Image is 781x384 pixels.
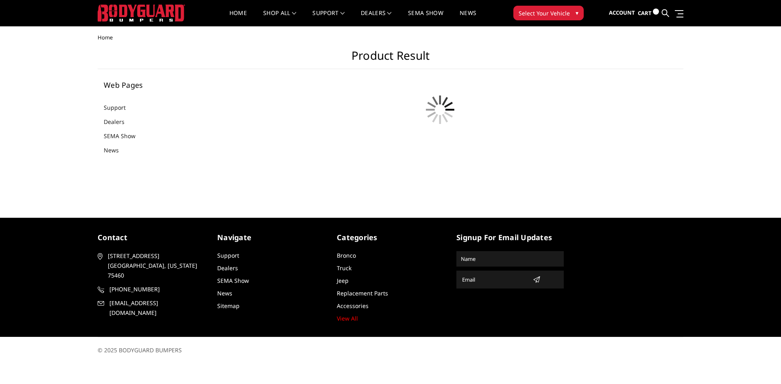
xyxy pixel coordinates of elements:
[408,10,443,26] a: SEMA Show
[312,10,345,26] a: Support
[459,273,530,286] input: Email
[456,232,564,243] h5: signup for email updates
[104,103,136,112] a: Support
[98,49,683,69] h1: Product Result
[361,10,392,26] a: Dealers
[217,264,238,272] a: Dealers
[337,302,369,310] a: Accessories
[609,9,635,16] span: Account
[104,146,129,154] a: News
[217,252,239,259] a: Support
[217,232,325,243] h5: Navigate
[98,232,205,243] h5: contact
[104,81,203,89] h5: Web Pages
[337,232,444,243] h5: Categories
[638,2,659,24] a: Cart
[513,6,584,20] button: Select Your Vehicle
[109,284,204,294] span: [PHONE_NUMBER]
[98,284,205,294] a: [PHONE_NUMBER]
[108,251,202,280] span: [STREET_ADDRESS] [GEOGRAPHIC_DATA], [US_STATE] 75460
[98,4,185,22] img: BODYGUARD BUMPERS
[337,264,351,272] a: Truck
[109,298,204,318] span: [EMAIL_ADDRESS][DOMAIN_NAME]
[337,252,356,259] a: Bronco
[458,252,563,265] input: Name
[98,34,113,41] span: Home
[104,132,146,140] a: SEMA Show
[217,277,249,284] a: SEMA Show
[104,117,135,126] a: Dealers
[217,289,232,297] a: News
[609,2,635,24] a: Account
[229,10,247,26] a: Home
[337,289,388,297] a: Replacement Parts
[638,9,652,17] span: Cart
[420,89,460,130] img: preloader.gif
[337,315,358,322] a: View All
[576,9,578,17] span: ▾
[460,10,476,26] a: News
[98,346,182,354] span: © 2025 BODYGUARD BUMPERS
[217,302,240,310] a: Sitemap
[337,277,349,284] a: Jeep
[263,10,296,26] a: shop all
[98,298,205,318] a: [EMAIL_ADDRESS][DOMAIN_NAME]
[519,9,570,17] span: Select Your Vehicle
